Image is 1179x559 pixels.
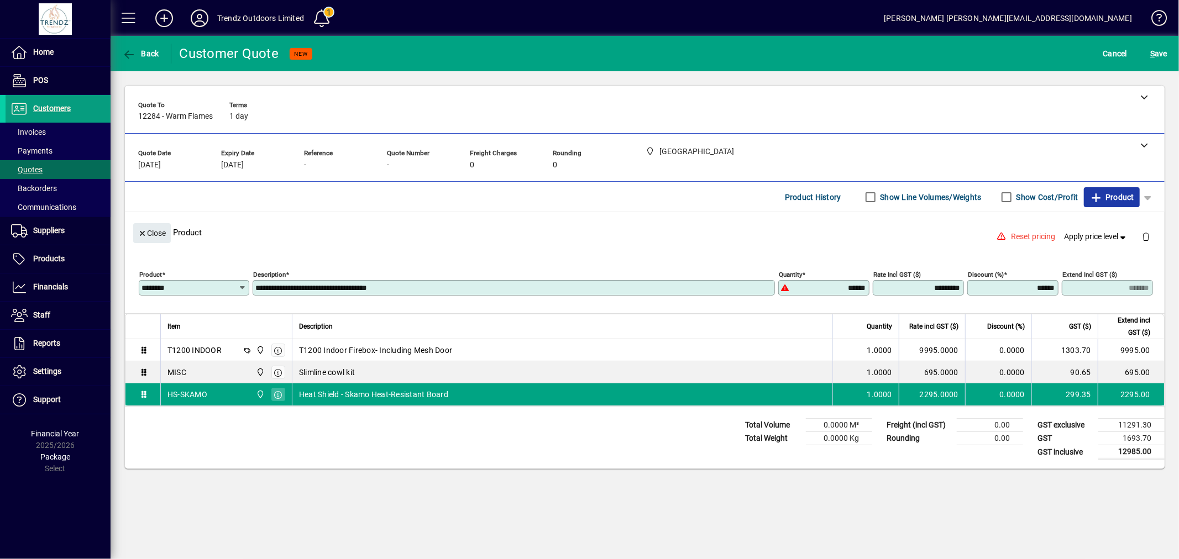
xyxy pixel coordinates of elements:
a: Home [6,39,111,66]
div: 9995.0000 [906,345,958,356]
span: Reset pricing [1012,231,1056,242]
td: 1303.70 [1031,339,1098,361]
button: Profile [182,8,217,28]
td: 0.0000 [965,383,1031,405]
span: Extend incl GST ($) [1105,314,1150,339]
td: 299.35 [1031,383,1098,405]
span: Quotes [11,165,43,174]
a: Staff [6,302,111,329]
span: Customers [33,104,71,113]
span: ave [1150,45,1167,62]
td: GST inclusive [1032,445,1098,459]
div: T1200 INDOOR [167,345,222,356]
div: Trendz Outdoors Limited [217,9,304,27]
td: 90.65 [1031,361,1098,383]
span: - [387,161,389,170]
button: Back [119,44,162,64]
span: GST ($) [1069,320,1091,333]
button: Product History [780,187,846,207]
span: T1200 Indoor Firebox- Including Mesh Door [299,345,452,356]
span: Description [299,320,333,333]
td: 0.0000 [965,339,1031,361]
button: Apply price level [1060,227,1133,247]
span: Suppliers [33,226,65,235]
a: Payments [6,141,111,160]
span: Staff [33,310,50,319]
td: 0.0000 Kg [806,432,872,445]
span: Backorders [11,184,57,193]
td: 12985.00 [1098,445,1165,459]
span: Item [167,320,181,333]
div: Customer Quote [180,45,279,62]
td: GST [1032,432,1098,445]
span: New Plymouth [253,344,266,356]
span: Settings [33,367,61,376]
a: Quotes [6,160,111,179]
span: POS [33,76,48,85]
div: HS-SKAMO [167,389,207,400]
span: 1.0000 [867,345,893,356]
td: Freight (incl GST) [881,419,957,432]
span: 1.0000 [867,389,893,400]
span: Payments [11,146,53,155]
label: Show Line Volumes/Weights [878,192,982,203]
label: Show Cost/Profit [1014,192,1078,203]
button: Close [133,223,171,243]
span: 0 [553,161,557,170]
td: 0.00 [957,432,1023,445]
span: Products [33,254,65,263]
span: Rate incl GST ($) [909,320,958,333]
div: 2295.0000 [906,389,958,400]
span: 1.0000 [867,367,893,378]
a: Knowledge Base [1143,2,1165,38]
mat-label: Extend incl GST ($) [1062,271,1117,278]
td: 11291.30 [1098,419,1165,432]
span: Close [138,224,166,242]
span: Back [122,49,159,58]
a: Communications [6,198,111,217]
td: 9995.00 [1098,339,1164,361]
app-page-header-button: Close [130,228,174,238]
div: Product [125,212,1165,252]
mat-label: Quantity [779,271,802,278]
span: New Plymouth [253,366,266,378]
a: Backorders [6,179,111,198]
button: Reset pricing [1007,227,1060,247]
span: Apply price level [1065,231,1129,242]
a: Settings [6,358,111,386]
td: 695.00 [1098,361,1164,383]
button: Cancel [1101,44,1130,64]
span: New Plymouth [253,388,266,400]
div: [PERSON_NAME] [PERSON_NAME][EMAIL_ADDRESS][DOMAIN_NAME] [884,9,1132,27]
td: 0.0000 [965,361,1031,383]
a: POS [6,67,111,94]
span: NEW [294,50,308,57]
mat-label: Description [253,271,286,278]
span: 0 [470,161,474,170]
span: Quantity [867,320,892,333]
span: Slimline cowl kit [299,367,355,378]
span: S [1150,49,1155,58]
span: Support [33,395,61,404]
a: Invoices [6,123,111,141]
button: Product [1084,187,1140,207]
button: Save [1147,44,1170,64]
span: Reports [33,339,60,347]
button: Delete [1133,223,1159,250]
td: 0.00 [957,419,1023,432]
app-page-header-button: Back [111,44,171,64]
span: Package [40,452,70,461]
td: GST exclusive [1032,419,1098,432]
span: Financials [33,282,68,291]
span: Discount (%) [987,320,1025,333]
app-page-header-button: Delete [1133,231,1159,241]
span: Financial Year [32,429,80,438]
span: Heat Shield - Skamo Heat-Resistant Board [299,389,448,400]
td: Total Weight [740,432,806,445]
div: MISC [167,367,186,378]
a: Financials [6,273,111,301]
span: [DATE] [221,161,244,170]
a: Products [6,245,111,273]
a: Suppliers [6,217,111,245]
span: Cancel [1103,45,1128,62]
